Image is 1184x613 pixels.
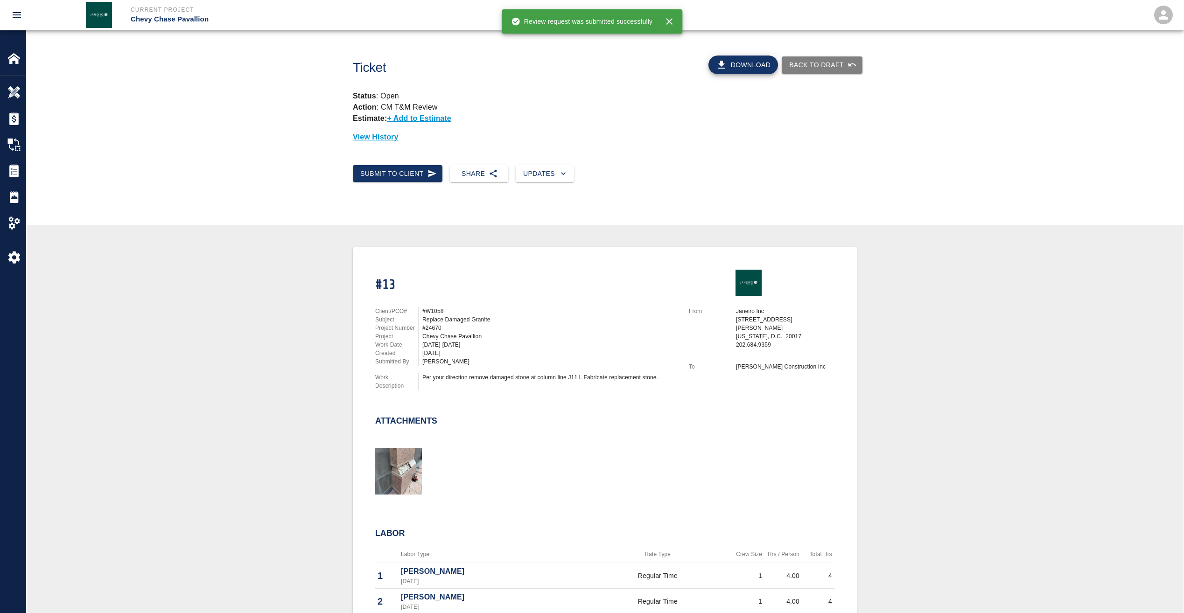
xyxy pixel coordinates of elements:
[375,307,418,315] p: Client/PCO#
[353,132,857,143] p: View History
[131,14,643,25] p: Chevy Chase Pavallion
[399,546,584,563] th: Labor Type
[6,4,28,26] button: open drawer
[375,341,418,349] p: Work Date
[387,114,451,122] p: + Add to Estimate
[802,563,834,589] td: 4
[401,603,581,611] p: [DATE]
[422,307,678,315] div: #W1058
[353,165,442,182] button: Submit to Client
[516,165,574,182] button: Updates
[353,103,438,111] p: : CM T&M Review
[450,165,508,182] button: Share
[353,114,387,122] strong: Estimate:
[401,577,581,585] p: [DATE]
[422,324,678,332] div: #24670
[375,357,418,366] p: Submitted By
[375,315,418,324] p: Subject
[732,546,764,563] th: Crew Size
[375,324,418,332] p: Project Number
[401,566,581,577] p: [PERSON_NAME]
[375,416,437,426] h2: Attachments
[422,357,678,366] div: [PERSON_NAME]
[375,448,422,495] img: thumbnail
[584,563,732,589] td: Regular Time
[375,529,834,539] h2: Labor
[422,341,678,349] div: [DATE]-[DATE]
[353,92,376,100] strong: Status
[782,56,862,74] button: Back to Draft
[736,315,834,341] p: [STREET_ADDRESS][PERSON_NAME] [US_STATE], D.C. 20017
[584,546,732,563] th: Rate Type
[736,307,834,315] p: Janeiro Inc
[708,56,778,74] button: Download
[378,594,396,608] p: 2
[353,103,377,111] strong: Action
[511,13,652,30] div: Review request was submitted successfully
[375,277,678,293] h1: #13
[732,563,764,589] td: 1
[86,2,112,28] img: Janeiro Inc
[764,546,802,563] th: Hrs / Person
[375,373,418,390] p: Work Description
[736,362,834,371] p: [PERSON_NAME] Construction Inc
[736,270,762,296] img: Janeiro Inc
[353,91,857,102] p: : Open
[689,362,732,371] p: To
[353,60,644,76] h1: Ticket
[689,307,732,315] p: From
[422,373,678,382] div: Per your direction remove damaged stone at column line J11 l. Fabricate replacement stone.
[401,592,581,603] p: [PERSON_NAME]
[422,332,678,341] div: Chevy Chase Pavallion
[1029,512,1184,613] iframe: Chat Widget
[802,546,834,563] th: Total Hrs
[736,341,834,349] p: 202.684.9359
[422,315,678,324] div: Replace Damaged Granite
[375,332,418,341] p: Project
[422,349,678,357] div: [DATE]
[375,349,418,357] p: Created
[131,6,643,14] p: Current Project
[378,569,396,583] p: 1
[764,563,802,589] td: 4.00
